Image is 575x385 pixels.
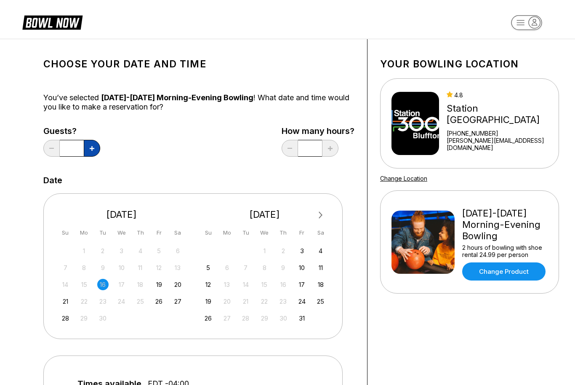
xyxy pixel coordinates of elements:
[172,296,184,307] div: Choose Saturday, September 27th, 2025
[153,296,165,307] div: Choose Friday, September 26th, 2025
[78,262,90,273] div: Not available Monday, September 8th, 2025
[277,313,289,324] div: Not available Thursday, October 30th, 2025
[200,209,330,220] div: [DATE]
[97,279,109,290] div: Not available Tuesday, September 16th, 2025
[202,244,328,324] div: month 2025-10
[447,130,555,137] div: [PHONE_NUMBER]
[447,137,555,151] a: [PERSON_NAME][EMAIL_ADDRESS][DOMAIN_NAME]
[59,244,185,324] div: month 2025-09
[78,279,90,290] div: Not available Monday, September 15th, 2025
[221,227,233,238] div: Mo
[60,296,71,307] div: Choose Sunday, September 21st, 2025
[296,313,308,324] div: Choose Friday, October 31st, 2025
[462,262,546,281] a: Change Product
[282,126,354,136] label: How many hours?
[391,211,455,274] img: Friday-Sunday Morning-Evening Bowling
[447,103,555,126] div: Station [GEOGRAPHIC_DATA]
[391,92,439,155] img: Station 300 Bluffton
[60,227,71,238] div: Su
[221,296,233,307] div: Not available Monday, October 20th, 2025
[116,245,127,257] div: Not available Wednesday, September 3rd, 2025
[380,58,559,70] h1: Your bowling location
[97,296,109,307] div: Not available Tuesday, September 23rd, 2025
[116,279,127,290] div: Not available Wednesday, September 17th, 2025
[43,126,100,136] label: Guests?
[78,296,90,307] div: Not available Monday, September 22nd, 2025
[97,245,109,257] div: Not available Tuesday, September 2nd, 2025
[56,209,187,220] div: [DATE]
[97,227,109,238] div: Tu
[277,245,289,257] div: Not available Thursday, October 2nd, 2025
[153,279,165,290] div: Choose Friday, September 19th, 2025
[43,93,354,112] div: You’ve selected ! What date and time would you like to make a reservation for?
[101,93,253,102] span: [DATE]-[DATE] Morning-Evening Bowling
[315,262,326,273] div: Choose Saturday, October 11th, 2025
[380,175,427,182] a: Change Location
[277,227,289,238] div: Th
[202,262,214,273] div: Choose Sunday, October 5th, 2025
[240,313,251,324] div: Not available Tuesday, October 28th, 2025
[135,296,146,307] div: Not available Thursday, September 25th, 2025
[202,313,214,324] div: Choose Sunday, October 26th, 2025
[259,313,270,324] div: Not available Wednesday, October 29th, 2025
[172,227,184,238] div: Sa
[202,227,214,238] div: Su
[296,245,308,257] div: Choose Friday, October 3rd, 2025
[60,313,71,324] div: Choose Sunday, September 28th, 2025
[259,296,270,307] div: Not available Wednesday, October 22nd, 2025
[221,279,233,290] div: Not available Monday, October 13th, 2025
[78,313,90,324] div: Not available Monday, September 29th, 2025
[259,245,270,257] div: Not available Wednesday, October 1st, 2025
[221,262,233,273] div: Not available Monday, October 6th, 2025
[172,245,184,257] div: Not available Saturday, September 6th, 2025
[172,262,184,273] div: Not available Saturday, September 13th, 2025
[153,245,165,257] div: Not available Friday, September 5th, 2025
[315,227,326,238] div: Sa
[277,262,289,273] div: Not available Thursday, October 9th, 2025
[259,279,270,290] div: Not available Wednesday, October 15th, 2025
[116,227,127,238] div: We
[315,279,326,290] div: Choose Saturday, October 18th, 2025
[172,279,184,290] div: Choose Saturday, September 20th, 2025
[462,208,548,242] div: [DATE]-[DATE] Morning-Evening Bowling
[135,245,146,257] div: Not available Thursday, September 4th, 2025
[43,176,62,185] label: Date
[135,279,146,290] div: Not available Thursday, September 18th, 2025
[43,58,354,70] h1: Choose your Date and time
[240,227,251,238] div: Tu
[116,262,127,273] div: Not available Wednesday, September 10th, 2025
[202,296,214,307] div: Choose Sunday, October 19th, 2025
[153,262,165,273] div: Not available Friday, September 12th, 2025
[78,227,90,238] div: Mo
[447,91,555,99] div: 4.8
[221,313,233,324] div: Not available Monday, October 27th, 2025
[240,279,251,290] div: Not available Tuesday, October 14th, 2025
[60,279,71,290] div: Not available Sunday, September 14th, 2025
[135,262,146,273] div: Not available Thursday, September 11th, 2025
[296,296,308,307] div: Choose Friday, October 24th, 2025
[135,227,146,238] div: Th
[296,227,308,238] div: Fr
[315,245,326,257] div: Choose Saturday, October 4th, 2025
[315,296,326,307] div: Choose Saturday, October 25th, 2025
[97,262,109,273] div: Not available Tuesday, September 9th, 2025
[277,296,289,307] div: Not available Thursday, October 23rd, 2025
[153,227,165,238] div: Fr
[240,296,251,307] div: Not available Tuesday, October 21st, 2025
[296,262,308,273] div: Choose Friday, October 10th, 2025
[277,279,289,290] div: Not available Thursday, October 16th, 2025
[97,313,109,324] div: Not available Tuesday, September 30th, 2025
[462,244,548,258] div: 2 hours of bowling with shoe rental 24.99 per person
[60,262,71,273] div: Not available Sunday, September 7th, 2025
[116,296,127,307] div: Not available Wednesday, September 24th, 2025
[259,227,270,238] div: We
[240,262,251,273] div: Not available Tuesday, October 7th, 2025
[202,279,214,290] div: Choose Sunday, October 12th, 2025
[78,245,90,257] div: Not available Monday, September 1st, 2025
[314,209,327,222] button: Next Month
[259,262,270,273] div: Not available Wednesday, October 8th, 2025
[296,279,308,290] div: Choose Friday, October 17th, 2025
